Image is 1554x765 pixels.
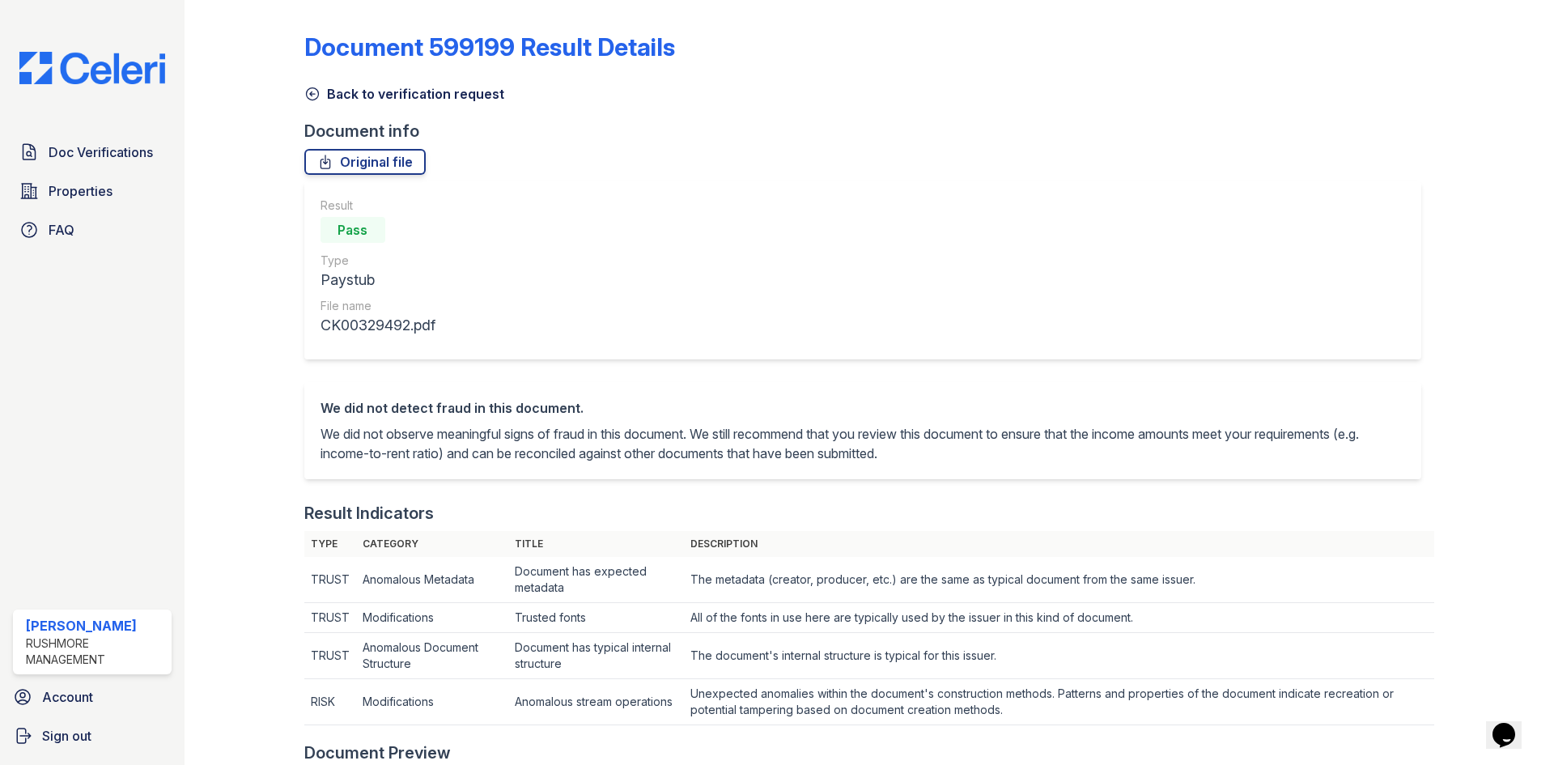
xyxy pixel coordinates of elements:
td: Modifications [356,603,508,633]
th: Type [304,531,356,557]
td: The document's internal structure is typical for this issuer. [684,633,1434,679]
div: Result [321,198,435,214]
div: Document Preview [304,742,451,764]
td: All of the fonts in use here are typically used by the issuer in this kind of document. [684,603,1434,633]
span: Properties [49,181,113,201]
span: FAQ [49,220,74,240]
span: Account [42,687,93,707]
td: RISK [304,679,356,725]
td: Anomalous Metadata [356,557,508,603]
p: We did not observe meaningful signs of fraud in this document. We still recommend that you review... [321,424,1405,463]
th: Description [684,531,1434,557]
img: CE_Logo_Blue-a8612792a0a2168367f1c8372b55b34899dd931a85d93a1a3d3e32e68fde9ad4.png [6,52,178,84]
div: Result Indicators [304,502,434,525]
td: Document has expected metadata [508,557,684,603]
span: Doc Verifications [49,142,153,162]
iframe: chat widget [1486,700,1538,749]
td: Trusted fonts [508,603,684,633]
a: Document 599199 Result Details [304,32,675,62]
td: Modifications [356,679,508,725]
div: [PERSON_NAME] [26,616,165,635]
td: Anomalous Document Structure [356,633,508,679]
a: Back to verification request [304,84,504,104]
a: Original file [304,149,426,175]
div: Paystub [321,269,435,291]
div: File name [321,298,435,314]
a: Account [6,681,178,713]
td: The metadata (creator, producer, etc.) are the same as typical document from the same issuer. [684,557,1434,603]
td: TRUST [304,633,356,679]
td: TRUST [304,557,356,603]
a: Sign out [6,720,178,752]
div: Pass [321,217,385,243]
a: FAQ [13,214,172,246]
div: Rushmore Management [26,635,165,668]
div: Document info [304,120,1434,142]
span: Sign out [42,726,91,746]
td: Anomalous stream operations [508,679,684,725]
td: TRUST [304,603,356,633]
div: Type [321,253,435,269]
div: CK00329492.pdf [321,314,435,337]
a: Doc Verifications [13,136,172,168]
th: Title [508,531,684,557]
td: Document has typical internal structure [508,633,684,679]
th: Category [356,531,508,557]
div: We did not detect fraud in this document. [321,398,1405,418]
a: Properties [13,175,172,207]
td: Unexpected anomalies within the document's construction methods. Patterns and properties of the d... [684,679,1434,725]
